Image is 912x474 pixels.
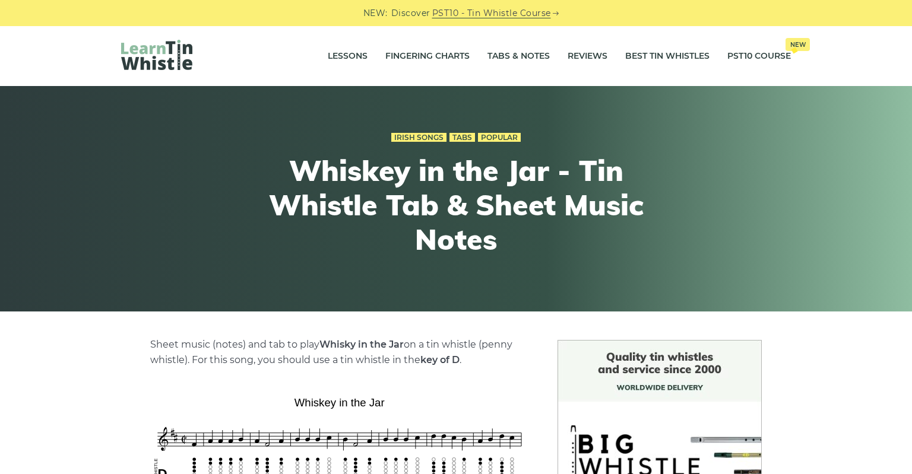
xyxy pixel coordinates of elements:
a: Tabs [449,133,475,142]
img: LearnTinWhistle.com [121,40,192,70]
p: Sheet music (notes) and tab to play on a tin whistle (penny whistle). For this song, you should u... [150,337,529,368]
a: Irish Songs [391,133,446,142]
a: Best Tin Whistles [625,42,710,71]
strong: key of D [420,354,460,365]
span: New [786,38,810,51]
a: Reviews [568,42,607,71]
a: PST10 CourseNew [727,42,791,71]
a: Lessons [328,42,368,71]
strong: Whisky in the Jar [319,339,404,350]
h1: Whiskey in the Jar - Tin Whistle Tab & Sheet Music Notes [237,154,674,256]
a: Fingering Charts [385,42,470,71]
a: Tabs & Notes [487,42,550,71]
a: Popular [478,133,521,142]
